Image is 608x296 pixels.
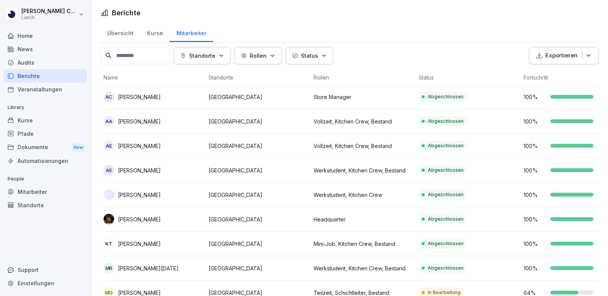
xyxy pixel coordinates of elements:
h1: Berichte [112,8,141,18]
a: Mitarbeiter [170,23,213,42]
p: 100 % [524,166,547,174]
p: 100 % [524,240,547,248]
p: [PERSON_NAME] [118,142,161,150]
p: Store Manager [314,93,412,101]
th: Name [100,70,205,85]
p: [GEOGRAPHIC_DATA] [209,264,307,272]
p: Abgeschlossen [428,167,464,174]
a: DokumenteNew [4,140,87,155]
p: 100 % [524,215,547,223]
p: [GEOGRAPHIC_DATA] [209,215,307,223]
p: Rollen [250,52,267,60]
p: [GEOGRAPHIC_DATA] [209,240,307,248]
div: Support [4,263,87,276]
p: People [4,173,87,185]
div: AE [103,140,114,151]
p: Headquarter [314,215,412,223]
p: Exportieren [545,51,577,60]
a: Einstellungen [4,276,87,290]
p: Abgeschlossen [428,240,464,247]
p: 100 % [524,117,547,125]
p: Vollzeit, Kitchen Crew, Bestand [314,142,412,150]
a: Übersicht [100,23,140,42]
p: Status [301,52,318,60]
img: gq6jiwkat9wmwctfmwqffveh.png [103,214,114,224]
p: In Bearbeitung [428,289,461,296]
button: Status [286,47,333,64]
a: Kurse [140,23,170,42]
p: Abgeschlossen [428,191,464,198]
div: Dokumente [4,140,87,155]
p: [PERSON_NAME] [118,166,161,174]
p: Abgeschlossen [428,118,464,125]
p: [GEOGRAPHIC_DATA] [209,93,307,101]
button: Rollen [234,47,282,64]
p: 100 % [524,264,547,272]
p: [PERSON_NAME] [118,240,161,248]
p: 100 % [524,142,547,150]
p: Lanch [21,15,77,20]
div: New [72,143,85,152]
a: Pfade [4,127,87,140]
a: Veranstaltungen [4,83,87,96]
p: 100 % [524,93,547,101]
div: AS [103,165,114,176]
a: Automatisierungen [4,154,87,168]
p: Abgeschlossen [428,265,464,272]
a: Kurse [4,114,87,127]
a: Home [4,29,87,42]
p: Vollzeit, Kitchen Crew, Bestand [314,117,412,125]
div: AA [103,116,114,127]
div: KT [103,238,114,249]
p: 100 % [524,191,547,199]
th: Rollen [310,70,416,85]
p: Abgeschlossen [428,216,464,223]
p: Werkstudent, Kitchen Crew, Bestand [314,166,412,174]
p: Werkstudent, Kitchen Crew, Bestand [314,264,412,272]
a: News [4,42,87,56]
p: [PERSON_NAME] [118,93,161,101]
th: Status [416,70,521,85]
p: [GEOGRAPHIC_DATA] [209,191,307,199]
p: Standorte [189,52,215,60]
p: Abgeschlossen [428,142,464,149]
p: Mini-Job, Kitchen Crew, Bestand [314,240,412,248]
div: MR [103,263,114,273]
a: Audits [4,56,87,69]
a: Standorte [4,198,87,212]
p: [GEOGRAPHIC_DATA] [209,166,307,174]
p: [GEOGRAPHIC_DATA] [209,142,307,150]
a: Berichte [4,69,87,83]
div: AC [103,91,114,102]
th: Standorte [205,70,310,85]
p: [PERSON_NAME] [118,215,161,223]
p: [PERSON_NAME] [118,191,161,199]
button: Standorte [174,47,231,64]
a: Mitarbeiter [4,185,87,198]
p: [PERSON_NAME][DATE] [118,264,179,272]
p: [PERSON_NAME] Cancillieri [21,8,77,15]
p: Library [4,101,87,114]
p: [GEOGRAPHIC_DATA] [209,117,307,125]
p: Abgeschlossen [428,93,464,100]
p: Werkstudent, Kitchen Crew [314,191,412,199]
p: [PERSON_NAME] [118,117,161,125]
button: Exportieren [529,47,599,64]
img: nr12uujy2ymsfw80t88z7spl.png [103,189,114,200]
